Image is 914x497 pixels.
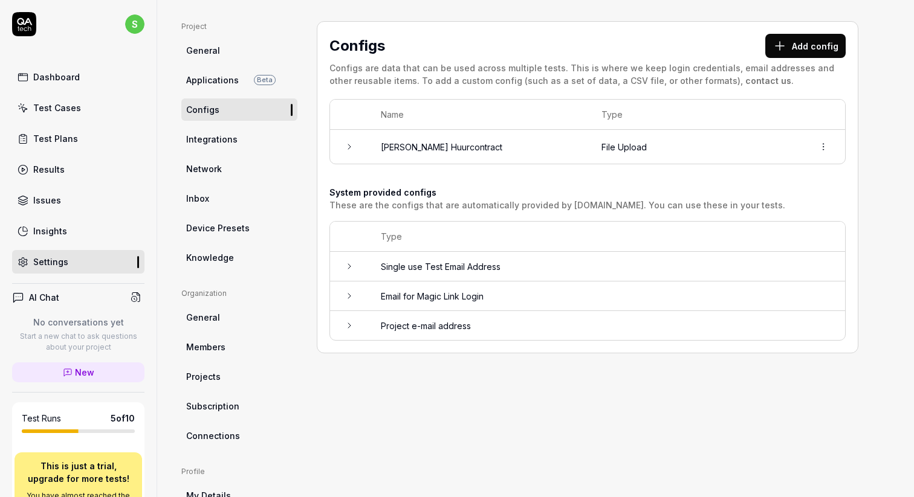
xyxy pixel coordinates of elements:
[125,14,144,34] span: s
[12,65,144,89] a: Dashboard
[254,75,276,85] span: Beta
[33,194,61,207] div: Issues
[369,130,589,164] td: [PERSON_NAME] Huurcontract
[369,252,845,281] td: Single use Test Email Address
[33,163,65,176] div: Results
[186,251,234,264] span: Knowledge
[181,98,297,121] a: Configs
[186,370,221,383] span: Projects
[765,34,846,58] button: Add config
[12,250,144,274] a: Settings
[12,158,144,181] a: Results
[186,311,220,324] span: General
[186,429,240,442] span: Connections
[181,288,297,299] div: Organization
[369,222,845,252] th: Type
[33,132,78,145] div: Test Plans
[181,395,297,417] a: Subscription
[12,219,144,243] a: Insights
[12,362,144,382] a: New
[369,311,845,340] td: Project e-mail address
[33,225,67,237] div: Insights
[181,306,297,329] a: General
[29,291,59,304] h4: AI Chat
[181,365,297,388] a: Projects
[12,331,144,353] p: Start a new chat to ask questions about your project
[33,255,68,268] div: Settings
[329,186,846,199] h4: System provided configs
[181,425,297,447] a: Connections
[181,187,297,210] a: Inbox
[186,162,222,175] span: Network
[12,188,144,212] a: Issues
[181,246,297,269] a: Knowledge
[745,75,791,86] a: contact us
[22,413,61,424] h5: Test Runs
[12,316,144,329] p: No conversations yet
[33,71,80,83] div: Dashboard
[33,101,81,114] div: Test Cases
[12,127,144,150] a: Test Plans
[589,100,802,130] th: Type
[181,21,297,32] div: Project
[329,35,751,57] h2: Configs
[186,103,219,116] span: Configs
[125,12,144,36] button: s
[186,222,250,234] span: Device Presets
[329,199,846,211] div: These are the configs that are automatically provided by [DOMAIN_NAME]. You can use these in your...
[186,192,209,205] span: Inbox
[75,366,94,379] span: New
[186,400,239,412] span: Subscription
[186,74,239,86] span: Applications
[186,133,238,146] span: Integrations
[369,100,589,130] th: Name
[22,460,135,485] p: This is just a trial, upgrade for more tests!
[186,44,220,57] span: General
[369,281,845,311] td: Email for Magic Link Login
[186,341,225,353] span: Members
[589,130,802,164] td: File Upload
[181,39,297,62] a: General
[181,336,297,358] a: Members
[181,466,297,477] div: Profile
[181,128,297,150] a: Integrations
[181,158,297,180] a: Network
[329,62,846,87] div: Configs are data that can be used across multiple tests. This is where we keep login credentials,...
[181,217,297,239] a: Device Presets
[12,96,144,120] a: Test Cases
[181,69,297,91] a: ApplicationsBeta
[111,412,135,425] span: 5 of 10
